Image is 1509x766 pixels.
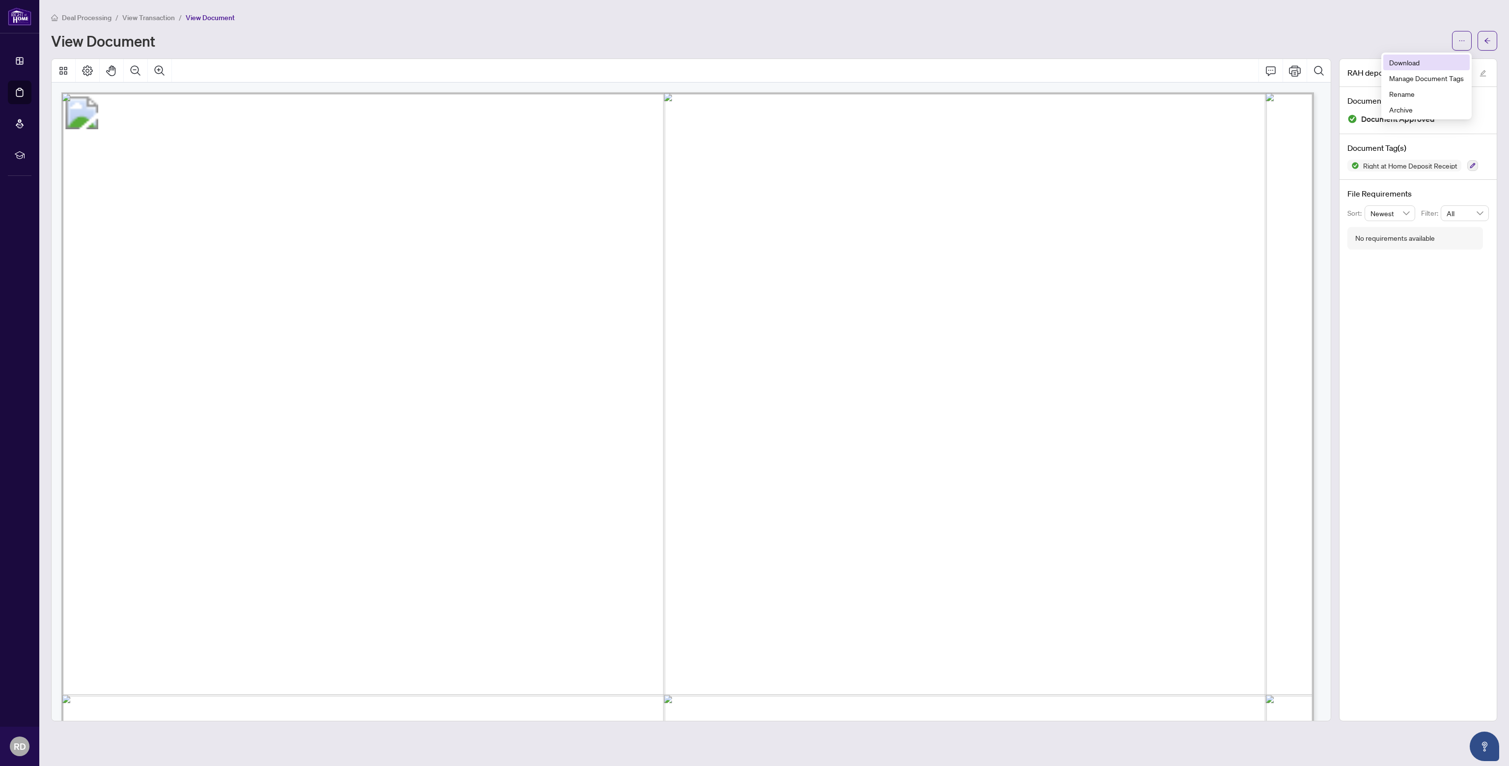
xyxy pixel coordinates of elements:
span: Right at Home Deposit Receipt [1359,162,1461,169]
div: No requirements available [1355,233,1435,244]
span: Download [1389,57,1464,68]
span: home [51,14,58,21]
span: Document Approved [1361,113,1435,126]
span: RD [14,739,26,753]
h4: File Requirements [1347,188,1489,199]
h4: Document Tag(s) [1347,142,1489,154]
span: Deal Processing [62,13,112,22]
span: arrow-left [1484,37,1491,44]
h4: Document Status [1347,95,1489,107]
h1: View Document [51,33,155,49]
span: RAH deposit receipt.pdf [1347,67,1432,79]
span: View Document [186,13,235,22]
span: View Transaction [122,13,175,22]
span: edit [1480,70,1486,77]
span: Archive [1389,104,1464,115]
span: All [1447,206,1483,221]
li: / [179,12,182,23]
img: Status Icon [1347,160,1359,171]
p: Filter: [1421,208,1441,219]
span: Newest [1370,206,1410,221]
li: / [115,12,118,23]
span: ellipsis [1458,37,1465,44]
p: Sort: [1347,208,1365,219]
img: Document Status [1347,114,1357,124]
span: Manage Document Tags [1389,73,1464,84]
span: Rename [1389,88,1464,99]
img: logo [8,7,31,26]
button: Open asap [1470,732,1499,761]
